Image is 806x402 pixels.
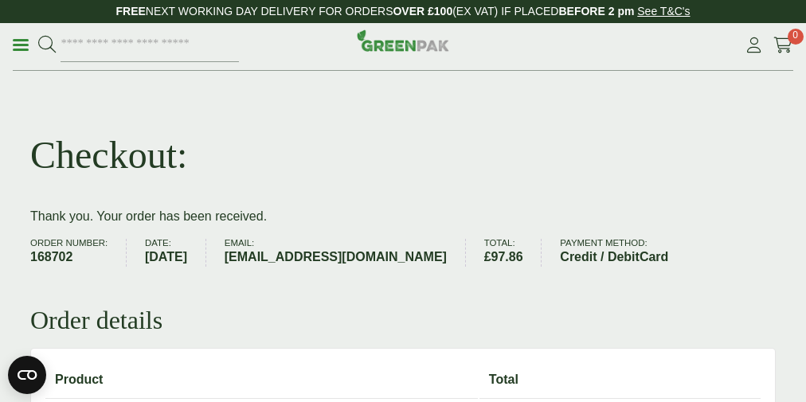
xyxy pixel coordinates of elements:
[225,239,466,267] li: Email:
[558,5,634,18] strong: BEFORE 2 pm
[560,239,687,267] li: Payment method:
[479,363,761,396] th: Total
[393,5,452,18] strong: OVER £100
[30,248,108,267] strong: 168702
[560,248,668,267] strong: Credit / DebitCard
[357,29,449,52] img: GreenPak Supplies
[788,29,804,45] span: 0
[115,5,145,18] strong: FREE
[773,37,793,53] i: Cart
[145,239,206,267] li: Date:
[484,239,542,267] li: Total:
[744,37,764,53] i: My Account
[30,305,776,335] h2: Order details
[8,356,46,394] button: Open CMP widget
[30,207,776,226] p: Thank you. Your order has been received.
[145,248,187,267] strong: [DATE]
[484,250,523,263] bdi: 97.86
[225,248,447,267] strong: [EMAIL_ADDRESS][DOMAIN_NAME]
[45,363,478,396] th: Product
[30,239,127,267] li: Order number:
[773,33,793,57] a: 0
[30,132,187,178] h1: Checkout:
[637,5,690,18] a: See T&C's
[484,250,491,263] span: £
